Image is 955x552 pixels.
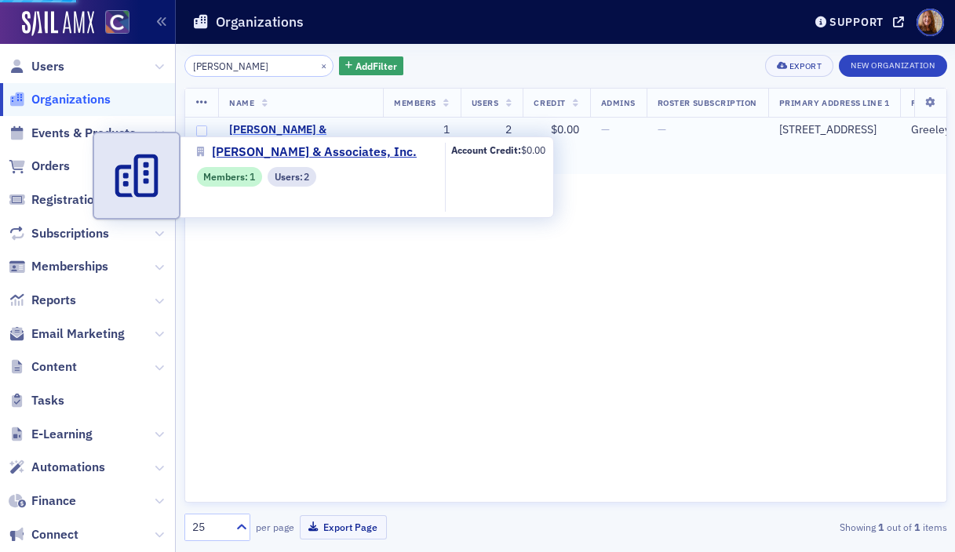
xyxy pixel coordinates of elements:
b: Account Credit: [451,143,521,156]
span: Primary Address Line 1 [779,97,890,108]
span: Credit [534,97,565,108]
span: Users [472,97,499,108]
span: Users [31,58,64,75]
a: Orders [9,158,70,175]
img: SailAMX [105,10,129,34]
span: Members : [203,169,250,183]
div: Export [789,62,822,71]
button: Export [765,55,833,77]
span: — [601,122,610,136]
a: New Organization [839,57,946,71]
a: Tasks [9,392,64,409]
span: Automations [31,459,105,476]
span: $0.00 [551,122,579,136]
span: Finance [31,492,76,510]
a: Registrations [9,191,108,209]
span: Tasks [31,392,64,409]
span: Roster Subscription [658,97,757,108]
a: Reports [9,292,76,309]
button: AddFilter [339,56,403,76]
strong: 1 [876,520,887,534]
span: Profile [917,9,944,36]
span: Email Marketing [31,325,125,343]
a: Users [9,58,64,75]
div: Users: 2 [268,167,316,187]
span: Registrations [31,191,108,209]
a: [PERSON_NAME] & Associates, Inc. [197,143,428,162]
span: Name [229,97,254,108]
span: Content [31,358,77,376]
span: — [658,122,666,136]
a: Events & Products [9,125,136,142]
span: Add Filter [355,59,397,73]
span: [PERSON_NAME] & Associates, Inc. [212,143,417,162]
a: Connect [9,526,78,543]
h1: Organizations [216,13,304,31]
a: View Homepage [94,10,129,37]
a: Email Marketing [9,325,125,343]
span: Yeater & Associates, Inc. [229,123,372,151]
strong: 1 [912,520,923,534]
button: New Organization [839,55,946,77]
span: E-Learning [31,426,93,443]
input: Search… [184,55,334,77]
span: Users : [275,169,304,183]
a: [PERSON_NAME] & Associates, Inc. [229,123,372,151]
a: Memberships [9,258,108,275]
button: × [317,58,331,72]
a: Organizations [9,91,111,108]
a: Subscriptions [9,225,109,242]
a: Finance [9,492,76,510]
span: Members [394,97,436,108]
span: Admins [601,97,636,108]
a: E-Learning [9,426,93,443]
a: Content [9,358,77,376]
span: Orders [31,158,70,175]
div: Members: 1 [197,167,262,187]
span: Connect [31,526,78,543]
div: Showing out of items [704,520,947,534]
label: per page [256,520,294,534]
div: [STREET_ADDRESS] [779,123,890,137]
span: $0.00 [521,143,545,156]
img: SailAMX [22,11,94,36]
div: 1 [394,123,450,137]
div: 2 [472,123,512,137]
div: 25 [192,519,227,536]
a: Automations [9,459,105,476]
span: Memberships [31,258,108,275]
span: Subscriptions [31,225,109,242]
div: Support [829,15,884,29]
span: Organizations [31,91,111,108]
button: Export Page [300,515,387,539]
span: Events & Products [31,125,136,142]
span: Reports [31,292,76,309]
